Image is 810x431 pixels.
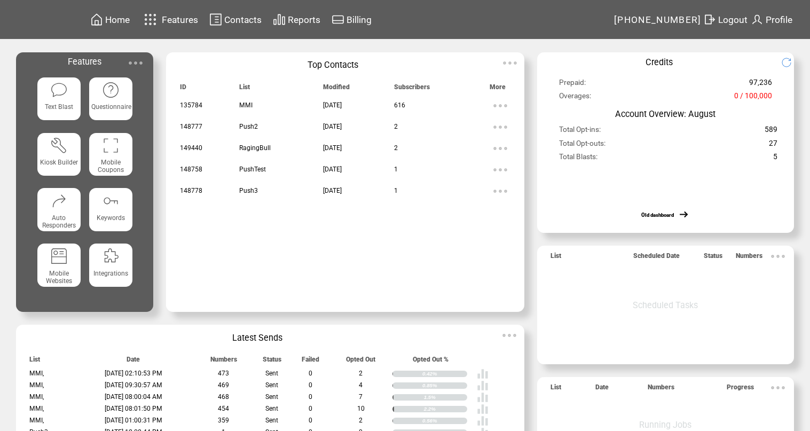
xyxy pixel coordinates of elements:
[263,356,281,368] span: Status
[239,101,253,109] span: MMI
[332,13,344,26] img: creidtcard.svg
[105,393,162,401] span: [DATE] 08:00:04 AM
[102,137,120,154] img: coupons.svg
[180,187,202,194] span: 148778
[359,393,363,401] span: 7
[105,405,162,412] span: [DATE] 08:01:50 PM
[37,188,81,235] a: Auto Responders
[210,356,237,368] span: Numbers
[394,123,398,130] span: 2
[239,166,266,173] span: PushTest
[490,116,511,138] img: ellypsis.svg
[424,394,467,401] div: 1.5%
[309,381,312,389] span: 0
[265,381,278,389] span: Sent
[357,405,365,412] span: 10
[209,13,222,26] img: contacts.svg
[734,91,772,105] span: 0 / 100,000
[394,166,398,173] span: 1
[239,123,258,130] span: Push2
[239,83,250,96] span: List
[559,139,605,152] span: Total Opt-outs:
[105,417,162,424] span: [DATE] 01:00:31 PM
[702,11,749,28] a: Logout
[394,101,405,109] span: 616
[271,11,322,28] a: Reports
[29,405,44,412] span: MMI,
[633,252,680,264] span: Scheduled Date
[89,188,132,235] a: Keywords
[288,14,320,25] span: Reports
[50,137,68,154] img: tool%201.svg
[751,13,764,26] img: profile.svg
[93,270,128,277] span: Integrations
[42,214,76,229] span: Auto Responders
[273,13,286,26] img: chart.svg
[766,14,792,25] span: Profile
[139,9,200,30] a: Features
[559,91,591,105] span: Overages:
[346,356,375,368] span: Opted Out
[767,246,789,267] img: ellypsis.svg
[162,14,198,25] span: Features
[477,380,489,391] img: poll%20-%20white.svg
[218,370,229,377] span: 473
[424,406,467,412] div: 2.2%
[102,247,120,265] img: integrations.svg
[239,187,258,194] span: Push3
[736,252,762,264] span: Numbers
[499,52,521,74] img: ellypsis.svg
[422,371,467,377] div: 0.42%
[727,383,754,396] span: Progress
[490,181,511,202] img: ellypsis.svg
[648,383,674,396] span: Numbers
[641,212,674,218] a: Old dashboard
[394,83,430,96] span: Subscribers
[224,14,262,25] span: Contacts
[767,377,789,398] img: ellypsis.svg
[218,405,229,412] span: 454
[29,356,40,368] span: List
[490,138,511,159] img: ellypsis.svg
[180,101,202,109] span: 135784
[29,370,44,377] span: MMI,
[46,270,72,285] span: Mobile Websites
[127,356,140,368] span: Date
[265,370,278,377] span: Sent
[40,159,78,166] span: Kiosk Builder
[422,382,467,389] div: 0.85%
[208,11,263,28] a: Contacts
[477,415,489,427] img: poll%20-%20white.svg
[29,417,44,424] span: MMI,
[37,244,81,291] a: Mobile Websites
[477,391,489,403] img: poll%20-%20white.svg
[559,125,601,138] span: Total Opt-ins:
[141,11,160,28] img: features.svg
[323,123,342,130] span: [DATE]
[359,381,363,389] span: 4
[646,57,673,67] span: Credits
[490,159,511,181] img: ellypsis.svg
[50,247,68,265] img: mobile-websites.svg
[89,77,132,124] a: Questionnaire
[359,370,363,377] span: 2
[89,244,132,291] a: Integrations
[490,95,511,116] img: ellypsis.svg
[45,103,73,111] span: Text Blast
[50,192,68,209] img: auto-responders.svg
[323,101,342,109] span: [DATE]
[218,393,229,401] span: 468
[232,333,282,343] span: Latest Sends
[422,418,467,424] div: 0.56%
[105,14,130,25] span: Home
[91,103,131,111] span: Questionnaire
[239,144,271,152] span: RagingBull
[773,152,777,166] span: 5
[559,78,586,91] span: Prepaid:
[704,252,722,264] span: Status
[499,325,520,346] img: ellypsis.svg
[102,192,120,209] img: keywords.svg
[477,368,489,380] img: poll%20-%20white.svg
[559,152,597,166] span: Total Blasts:
[218,381,229,389] span: 469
